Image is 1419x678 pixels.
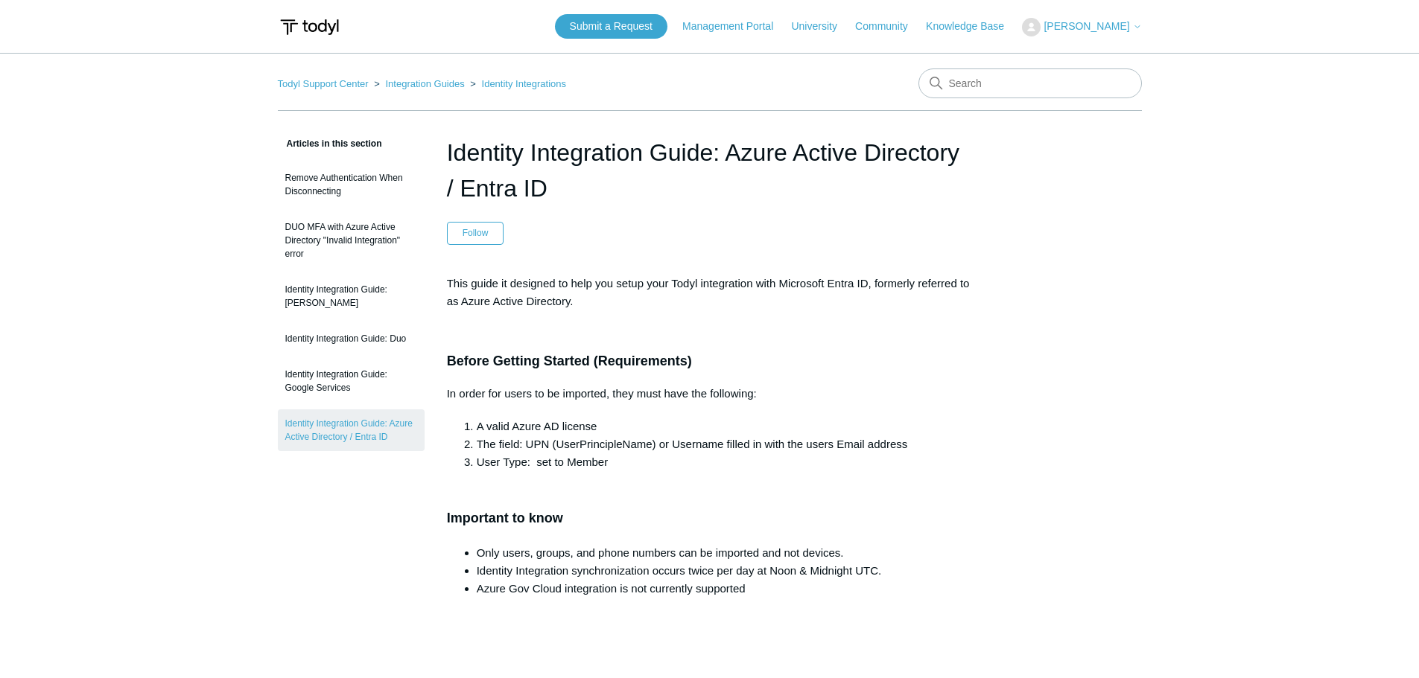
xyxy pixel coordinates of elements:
a: Remove Authentication When Disconnecting [278,164,425,205]
p: In order for users to be imported, they must have the following: [447,385,973,403]
li: Identity Integration synchronization occurs twice per day at Noon & Midnight UTC. [477,562,973,580]
li: The field: UPN (UserPrincipleName) or Username filled in with the users Email address [477,435,973,453]
a: Integration Guides [385,78,464,89]
a: Identity Integration Guide: Google Services [278,360,425,402]
a: Community [855,19,923,34]
a: Management Portal [682,19,788,34]
li: A valid Azure AD license [477,418,973,435]
a: Identity Integration Guide: Azure Active Directory / Entra ID [278,409,425,451]
a: Todyl Support Center [278,78,369,89]
span: [PERSON_NAME] [1044,20,1129,32]
li: Integration Guides [371,78,467,89]
a: Submit a Request [555,14,667,39]
li: Only users, groups, and phone numbers can be imported and not devices. [477,544,973,562]
input: Search [918,68,1142,98]
span: Articles in this section [278,138,382,149]
a: Identity Integrations [482,78,566,89]
li: Todyl Support Center [278,78,372,89]
li: Identity Integrations [467,78,566,89]
a: Knowledge Base [926,19,1019,34]
button: Follow Article [447,222,504,244]
img: Todyl Support Center Help Center home page [278,13,341,41]
a: University [791,19,851,34]
button: [PERSON_NAME] [1022,18,1141,36]
li: Azure Gov Cloud integration is not currently supported [477,580,973,598]
a: Identity Integration Guide: [PERSON_NAME] [278,275,425,317]
h1: Identity Integration Guide: Azure Active Directory / Entra ID [447,135,973,206]
p: This guide it designed to help you setup your Todyl integration with Microsoft Entra ID, formerly... [447,275,973,310]
h3: Before Getting Started (Requirements) [447,351,973,372]
li: User Type: set to Member [477,453,973,471]
h3: Important to know [447,486,973,529]
a: Identity Integration Guide: Duo [278,324,425,353]
a: DUO MFA with Azure Active Directory "Invalid Integration" error [278,213,425,268]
